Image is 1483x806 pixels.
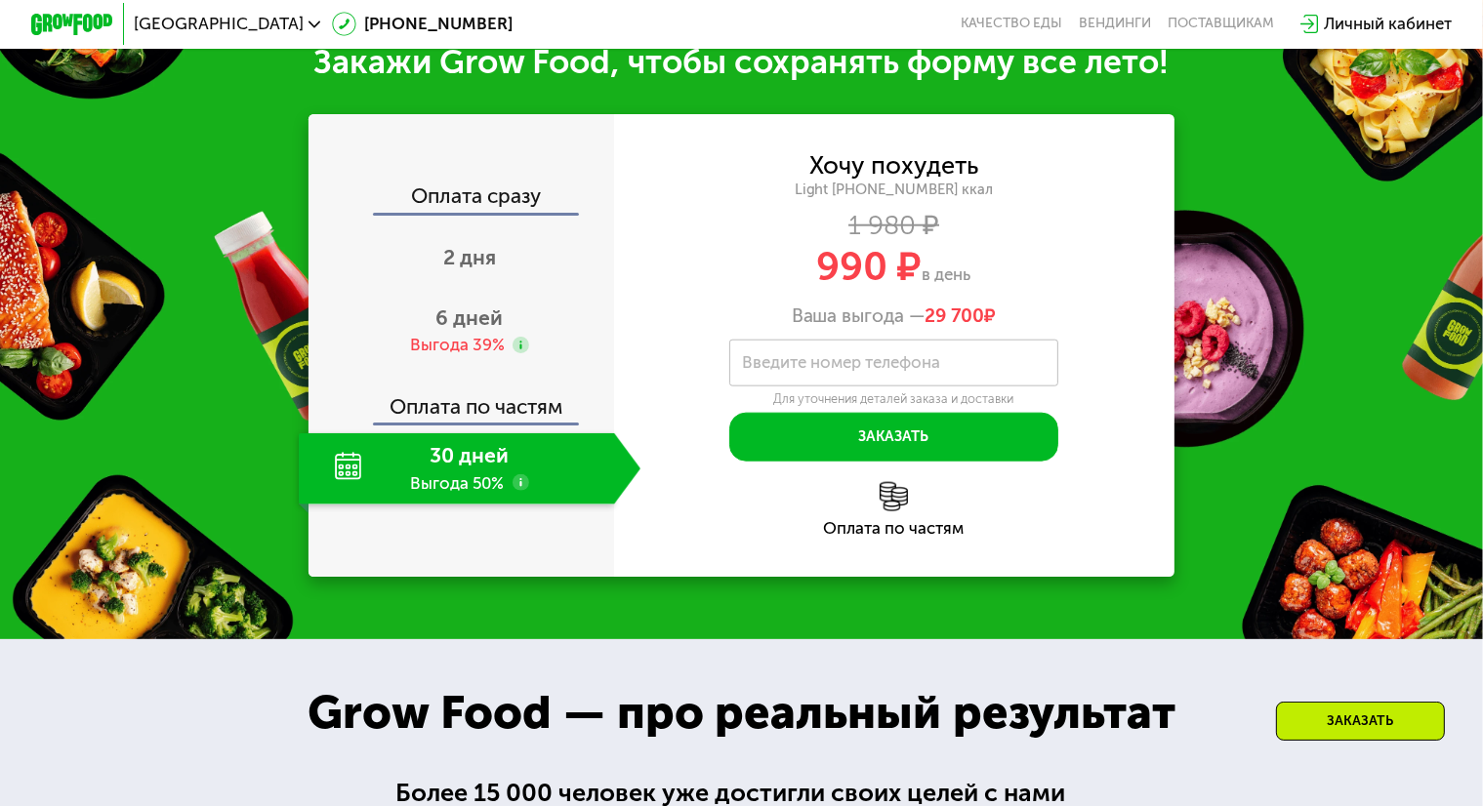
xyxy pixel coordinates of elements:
img: l6xcnZfty9opOoJh.png [880,482,909,511]
div: Выгода 39% [410,334,505,356]
label: Введите номер телефона [743,357,941,369]
div: Grow Food — про реальный результат [274,677,1209,747]
div: Light [PHONE_NUMBER] ккал [614,181,1174,199]
a: Качество еды [961,16,1062,32]
div: Для уточнения деталей заказа и доставки [729,391,1059,407]
div: Личный кабинет [1324,12,1452,36]
div: Заказать [1276,702,1445,741]
a: Вендинги [1079,16,1151,32]
div: Оплата по частям [311,376,614,423]
span: 2 дня [443,245,496,269]
div: Оплата по частям [614,520,1174,537]
span: 990 ₽ [817,243,923,290]
button: Заказать [729,413,1059,463]
span: 29 700 [926,304,985,327]
span: 6 дней [436,305,504,330]
div: Ваша выгода — [614,304,1174,327]
span: ₽ [926,304,997,327]
div: Оплата сразу [311,185,614,212]
div: поставщикам [1168,16,1274,32]
div: 1 980 ₽ [614,214,1174,236]
div: Хочу похудеть [809,154,978,177]
span: в день [923,264,971,284]
a: [PHONE_NUMBER] [332,12,514,36]
span: [GEOGRAPHIC_DATA] [134,16,304,32]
